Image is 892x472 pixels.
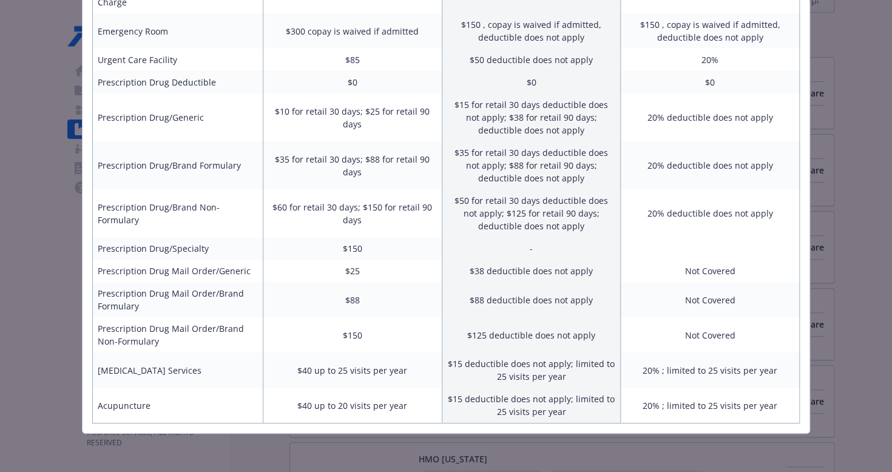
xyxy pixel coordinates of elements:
[442,13,621,49] td: $150 , copay is waived if admitted, deductible does not apply
[263,317,442,352] td: $150
[442,49,621,71] td: $50 deductible does not apply
[442,93,621,141] td: $15 for retail 30 days deductible does not apply; $38 for retail 90 days; deductible does not apply
[621,282,800,317] td: Not Covered
[93,317,263,352] td: Prescription Drug Mail Order/Brand Non-Formulary
[263,388,442,423] td: $40 up to 20 visits per year
[263,141,442,189] td: $35 for retail 30 days; $88 for retail 90 days
[442,237,621,260] td: -
[442,352,621,388] td: $15 deductible does not apply; limited to 25 visits per year
[263,352,442,388] td: $40 up to 25 visits per year
[263,282,442,317] td: $88
[93,237,263,260] td: Prescription Drug/Specialty
[93,49,263,71] td: Urgent Care Facility
[93,189,263,237] td: Prescription Drug/Brand Non-Formulary
[442,388,621,423] td: $15 deductible does not apply; limited to 25 visits per year
[621,388,800,423] td: 20% ; limited to 25 visits per year
[621,13,800,49] td: $150 , copay is waived if admitted, deductible does not apply
[263,49,442,71] td: $85
[93,71,263,93] td: Prescription Drug Deductible
[93,141,263,189] td: Prescription Drug/Brand Formulary
[93,260,263,282] td: Prescription Drug Mail Order/Generic
[621,317,800,352] td: Not Covered
[93,388,263,423] td: Acupuncture
[442,141,621,189] td: $35 for retail 30 days deductible does not apply; $88 for retail 90 days; deductible does not apply
[263,93,442,141] td: $10 for retail 30 days; $25 for retail 90 days
[263,237,442,260] td: $150
[621,49,800,71] td: 20%
[263,13,442,49] td: $300 copay is waived if admitted
[263,71,442,93] td: $0
[621,260,800,282] td: Not Covered
[442,260,621,282] td: $38 deductible does not apply
[442,282,621,317] td: $88 deductible does not apply
[621,141,800,189] td: 20% deductible does not apply
[442,189,621,237] td: $50 for retail 30 days deductible does not apply; $125 for retail 90 days; deductible does not apply
[93,282,263,317] td: Prescription Drug Mail Order/Brand Formulary
[621,93,800,141] td: 20% deductible does not apply
[263,189,442,237] td: $60 for retail 30 days; $150 for retail 90 days
[621,189,800,237] td: 20% deductible does not apply
[442,71,621,93] td: $0
[93,352,263,388] td: [MEDICAL_DATA] Services
[93,13,263,49] td: Emergency Room
[442,317,621,352] td: $125 deductible does not apply
[263,260,442,282] td: $25
[93,93,263,141] td: Prescription Drug/Generic
[621,71,800,93] td: $0
[621,352,800,388] td: 20% ; limited to 25 visits per year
